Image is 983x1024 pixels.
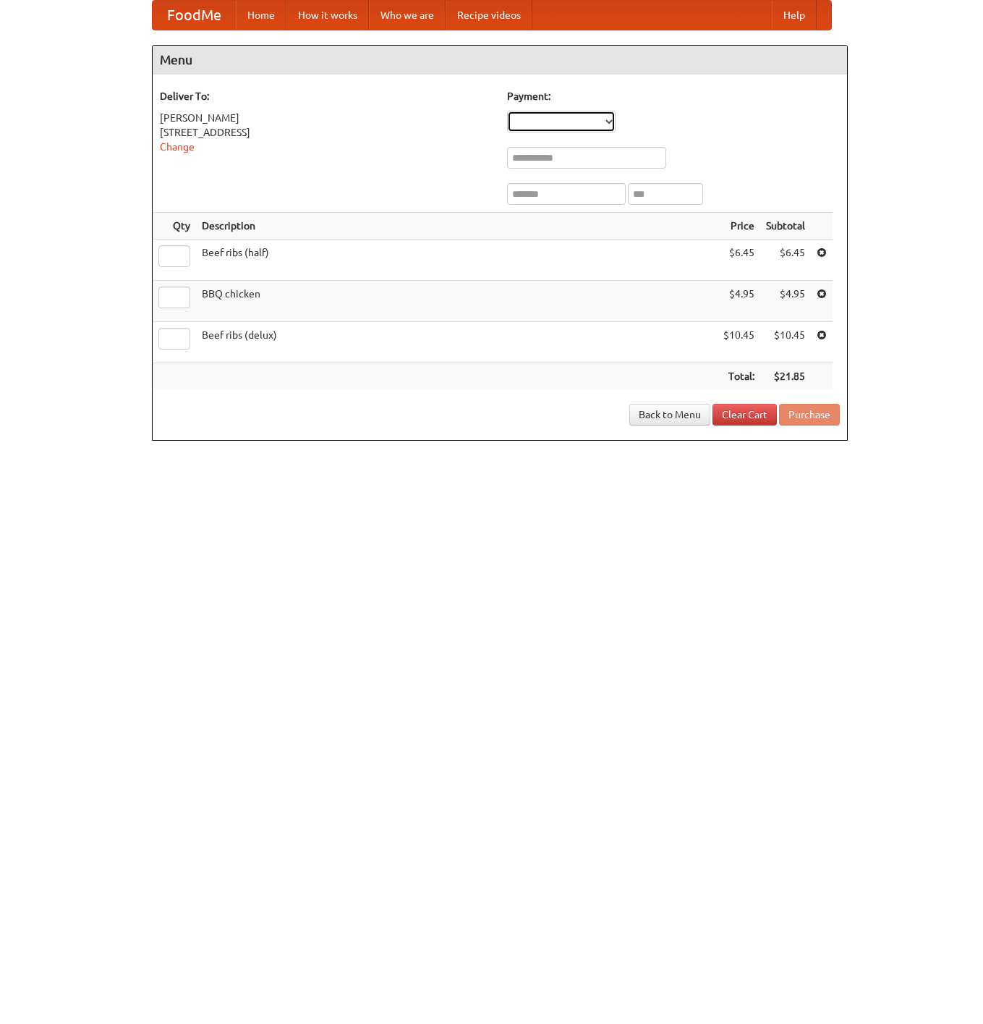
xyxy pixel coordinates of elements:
th: Qty [153,213,196,240]
a: How it works [286,1,369,30]
a: Help [772,1,817,30]
a: Clear Cart [712,404,777,426]
h5: Payment: [507,89,840,103]
h4: Menu [153,46,847,75]
th: $21.85 [760,363,811,390]
h5: Deliver To: [160,89,493,103]
td: Beef ribs (half) [196,240,718,281]
td: Beef ribs (delux) [196,322,718,363]
td: $10.45 [760,322,811,363]
td: $6.45 [718,240,760,281]
div: [PERSON_NAME] [160,111,493,125]
div: [STREET_ADDRESS] [160,125,493,140]
td: $6.45 [760,240,811,281]
a: Change [160,141,195,153]
td: $4.95 [718,281,760,322]
th: Description [196,213,718,240]
th: Subtotal [760,213,811,240]
td: $10.45 [718,322,760,363]
a: Recipe videos [446,1,532,30]
a: FoodMe [153,1,236,30]
td: $4.95 [760,281,811,322]
th: Total: [718,363,760,390]
td: BBQ chicken [196,281,718,322]
th: Price [718,213,760,240]
a: Home [236,1,286,30]
a: Who we are [369,1,446,30]
button: Purchase [779,404,840,426]
a: Back to Menu [629,404,710,426]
